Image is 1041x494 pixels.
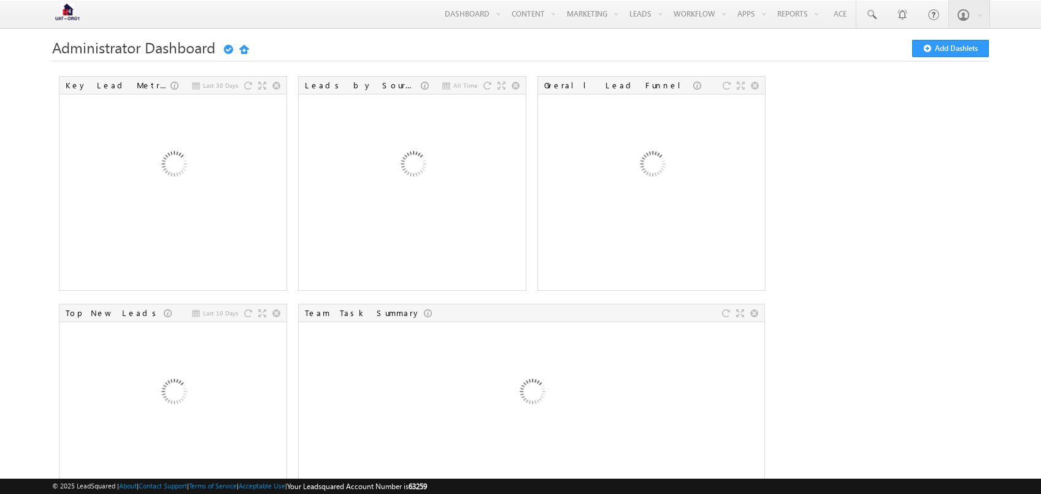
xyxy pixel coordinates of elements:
[287,482,427,491] span: Your Leadsquared Account Number is
[544,80,693,91] div: Overall Lead Funnel
[586,100,718,232] img: Loading...
[119,482,137,490] a: About
[66,80,171,91] div: Key Lead Metrics
[466,328,597,460] img: Loading...
[203,307,238,318] span: Last 10 Days
[52,480,427,492] span: © 2025 LeadSquared | | | | |
[239,482,285,490] a: Acceptable Use
[347,100,478,232] img: Loading...
[52,37,215,57] span: Administrator Dashboard
[453,80,477,91] span: All Time
[66,307,164,318] div: Top New Leads
[203,80,238,91] span: Last 30 Days
[305,80,421,91] div: Leads by Sources
[409,482,427,491] span: 63259
[139,482,187,490] a: Contact Support
[52,3,83,25] img: Custom Logo
[107,100,239,232] img: Loading...
[107,328,239,460] img: Loading...
[189,482,237,490] a: Terms of Service
[305,307,424,318] div: Team Task Summary
[912,40,989,57] button: Add Dashlets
